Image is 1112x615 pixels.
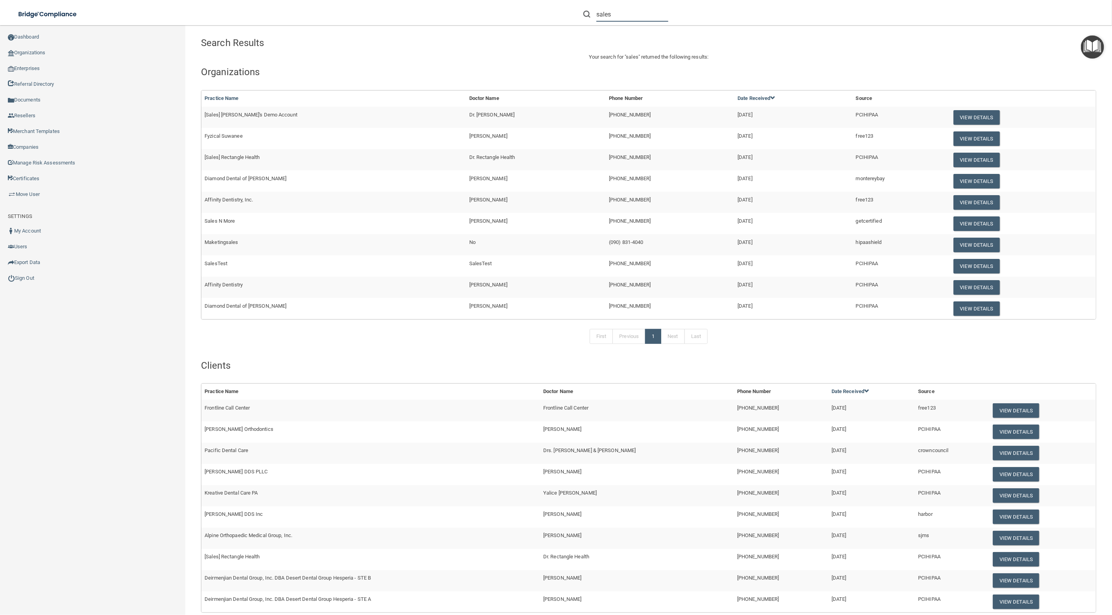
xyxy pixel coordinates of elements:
[205,133,243,139] span: Fyzical Suwanee
[540,384,734,400] th: Doctor Name
[738,260,752,266] span: [DATE]
[918,469,940,475] span: PCIHIPAA
[543,532,581,538] span: [PERSON_NAME]
[626,54,639,60] span: sales
[469,133,507,139] span: [PERSON_NAME]
[953,195,1000,210] button: View Details
[856,260,878,266] span: PCIHIPAA
[205,426,273,432] span: [PERSON_NAME] Orthodontics
[543,405,588,411] span: Frontline Call Center
[8,244,14,250] img: icon-users.e205127d.png
[918,447,948,453] span: crowncouncil
[993,510,1039,524] button: View Details
[993,595,1039,609] button: View Details
[543,490,597,496] span: Yalice [PERSON_NAME]
[993,403,1039,418] button: View Details
[953,174,1000,188] button: View Details
[832,447,846,453] span: [DATE]
[832,575,846,581] span: [DATE]
[8,97,14,103] img: icon-documents.8dae5593.png
[738,239,752,245] span: [DATE]
[738,218,752,224] span: [DATE]
[737,511,779,517] span: [PHONE_NUMBER]
[832,532,846,538] span: [DATE]
[1081,35,1104,59] button: Open Resource Center
[918,490,940,496] span: PCIHIPAA
[205,303,286,309] span: Diamond Dental of [PERSON_NAME]
[466,90,606,107] th: Doctor Name
[8,259,14,266] img: icon-export.b9366987.png
[853,90,948,107] th: Source
[609,218,651,224] span: [PHONE_NUMBER]
[993,425,1039,439] button: View Details
[205,197,253,203] span: Affinity Dentistry, Inc.
[737,596,779,602] span: [PHONE_NUMBER]
[738,154,752,160] span: [DATE]
[918,596,940,602] span: PCIHIPAA
[205,490,258,496] span: Kreative Dental Care PA
[609,175,651,181] span: [PHONE_NUMBER]
[918,405,936,411] span: free123
[832,469,846,475] span: [DATE]
[8,34,14,41] img: ic_dashboard_dark.d01f4a41.png
[738,303,752,309] span: [DATE]
[953,259,1000,273] button: View Details
[12,6,84,22] img: bridge_compliance_login_screen.278c3ca4.svg
[953,153,1000,167] button: View Details
[205,260,227,266] span: SalesTest
[609,197,651,203] span: [PHONE_NUMBER]
[543,511,581,517] span: [PERSON_NAME]
[832,405,846,411] span: [DATE]
[469,112,515,118] span: Dr. [PERSON_NAME]
[609,239,643,245] span: (090) 831-4040
[609,133,651,139] span: [PHONE_NUMBER]
[856,197,874,203] span: free123
[609,303,651,309] span: [PHONE_NUMBER]
[205,112,297,118] span: [Sales] [PERSON_NAME]'s Demo Account
[737,426,779,432] span: [PHONE_NUMBER]
[993,446,1039,460] button: View Details
[543,447,636,453] span: Drs. [PERSON_NAME] & [PERSON_NAME]
[205,447,248,453] span: Pacific Dental Care
[205,596,371,602] span: Deirmenjian Dental Group, Inc. DBA Desert Dental Group Hesperia - STE A
[832,388,869,394] a: Date Received
[596,7,668,22] input: Search
[469,282,507,288] span: [PERSON_NAME]
[684,329,708,344] a: Last
[469,154,515,160] span: Dr. Rectangle Health
[856,133,874,139] span: free123
[469,303,507,309] span: [PERSON_NAME]
[8,190,16,198] img: briefcase.64adab9b.png
[612,329,645,344] a: Previous
[953,301,1000,316] button: View Details
[205,469,267,475] span: [PERSON_NAME] DDS PLLC
[993,573,1039,588] button: View Details
[8,66,14,72] img: enterprise.0d942306.png
[661,329,684,344] a: Next
[856,154,878,160] span: PCIHIPAA
[832,554,846,560] span: [DATE]
[8,113,14,119] img: ic_reseller.de258add.png
[832,511,846,517] span: [DATE]
[993,552,1039,567] button: View Details
[737,447,779,453] span: [PHONE_NUMBER]
[606,90,734,107] th: Phone Number
[543,596,581,602] span: [PERSON_NAME]
[609,154,651,160] span: [PHONE_NUMBER]
[738,133,752,139] span: [DATE]
[205,239,238,245] span: Maketingsales
[469,197,507,203] span: [PERSON_NAME]
[583,11,590,18] img: ic-search.3b580494.png
[918,575,940,581] span: PCIHIPAA
[738,175,752,181] span: [DATE]
[856,239,882,245] span: hipaashield
[590,329,613,344] a: First
[609,112,651,118] span: [PHONE_NUMBER]
[8,212,32,221] label: SETTINGS
[993,467,1039,482] button: View Details
[953,110,1000,125] button: View Details
[609,260,651,266] span: [PHONE_NUMBER]
[993,488,1039,503] button: View Details
[737,575,779,581] span: [PHONE_NUMBER]
[205,218,235,224] span: Sales N More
